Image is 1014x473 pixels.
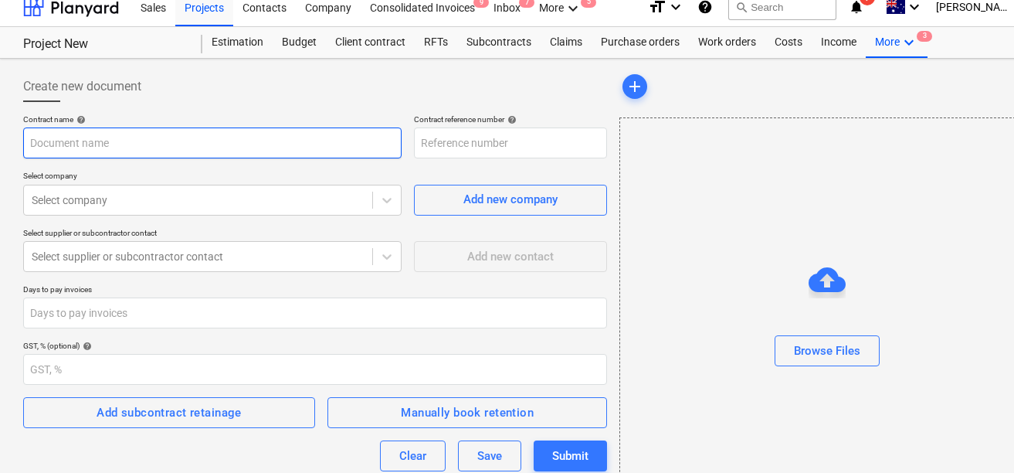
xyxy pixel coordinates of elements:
[534,441,607,471] button: Submit
[552,446,588,466] div: Submit
[327,397,607,428] button: Manually book retention
[794,341,860,361] div: Browse Files
[414,128,607,158] input: Reference number
[457,27,541,58] a: Subcontracts
[415,27,457,58] a: RFTs
[23,284,607,298] p: Days to pay invoices
[23,36,184,53] div: Project New
[900,33,918,52] i: keyboard_arrow_down
[23,114,402,124] div: Contract name
[80,342,92,351] span: help
[812,27,866,58] a: Income
[23,77,141,96] span: Create new document
[541,27,592,58] a: Claims
[23,354,607,385] input: GST, %
[23,171,402,184] p: Select company
[73,115,86,124] span: help
[917,31,932,42] span: 3
[765,27,812,58] a: Costs
[936,1,1013,13] span: [PERSON_NAME]
[866,27,928,58] div: More
[592,27,689,58] a: Purchase orders
[401,403,534,423] div: Manually book retention
[326,27,415,58] a: Client contract
[414,185,607,216] button: Add new company
[273,27,326,58] a: Budget
[626,77,644,96] span: add
[504,115,517,124] span: help
[735,1,748,13] span: search
[23,397,315,428] button: Add subcontract retainage
[477,446,502,466] div: Save
[97,403,242,423] div: Add subcontract retainage
[23,228,402,241] p: Select supplier or subcontractor contact
[380,441,446,471] button: Clear
[23,298,607,328] input: Days to pay invoices
[463,189,558,209] div: Add new company
[775,335,880,366] button: Browse Files
[23,128,402,158] input: Document name
[414,114,607,124] div: Contract reference number
[202,27,273,58] a: Estimation
[689,27,765,58] a: Work orders
[458,441,521,471] button: Save
[937,399,1014,473] iframe: Chat Widget
[399,446,426,466] div: Clear
[23,341,607,351] div: GST, % (optional)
